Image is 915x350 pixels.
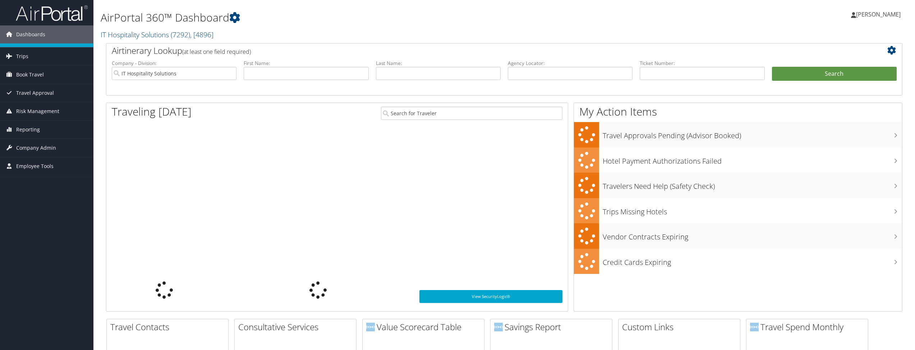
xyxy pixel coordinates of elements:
img: domo-logo.png [366,323,375,331]
span: Trips [16,47,28,65]
a: Travel Approvals Pending (Advisor Booked) [574,122,902,148]
a: Vendor Contracts Expiring [574,223,902,249]
h2: Value Scorecard Table [366,321,484,333]
span: ( 7292 ) [171,30,190,39]
a: Hotel Payment Authorizations Failed [574,148,902,173]
h3: Trips Missing Hotels [603,203,902,217]
label: Last Name: [376,60,501,67]
h3: Credit Cards Expiring [603,254,902,267]
img: domo-logo.png [750,323,759,331]
span: Employee Tools [16,157,54,175]
input: Search for Traveler [381,107,562,120]
label: First Name: [244,60,368,67]
a: IT Hospitality Solutions [101,30,213,39]
span: Company Admin [16,139,56,157]
a: View SecurityLogic® [419,290,562,303]
button: Search [772,67,897,81]
label: Agency Locator: [508,60,633,67]
a: Credit Cards Expiring [574,249,902,274]
a: Trips Missing Hotels [574,198,902,224]
span: , [ 4896 ] [190,30,213,39]
h1: AirPortal 360™ Dashboard [101,10,639,25]
h3: Travelers Need Help (Safety Check) [603,178,902,191]
h1: My Action Items [574,104,902,119]
span: (at least one field required) [182,48,251,56]
h2: Consultative Services [238,321,356,333]
label: Ticket Number: [640,60,764,67]
span: [PERSON_NAME] [856,10,901,18]
label: Company - Division: [112,60,236,67]
span: Book Travel [16,66,44,84]
h3: Vendor Contracts Expiring [603,228,902,242]
h3: Hotel Payment Authorizations Failed [603,153,902,166]
a: [PERSON_NAME] [851,4,908,25]
h1: Traveling [DATE] [112,104,192,119]
h2: Custom Links [622,321,740,333]
img: domo-logo.png [494,323,503,331]
h3: Travel Approvals Pending (Advisor Booked) [603,127,902,141]
span: Reporting [16,121,40,139]
h2: Travel Spend Monthly [750,321,868,333]
a: Travelers Need Help (Safety Check) [574,173,902,198]
span: Travel Approval [16,84,54,102]
h2: Savings Report [494,321,612,333]
h2: Travel Contacts [110,321,228,333]
img: airportal-logo.png [16,5,88,22]
span: Dashboards [16,25,45,43]
span: Risk Management [16,102,59,120]
h2: Airtinerary Lookup [112,45,831,57]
